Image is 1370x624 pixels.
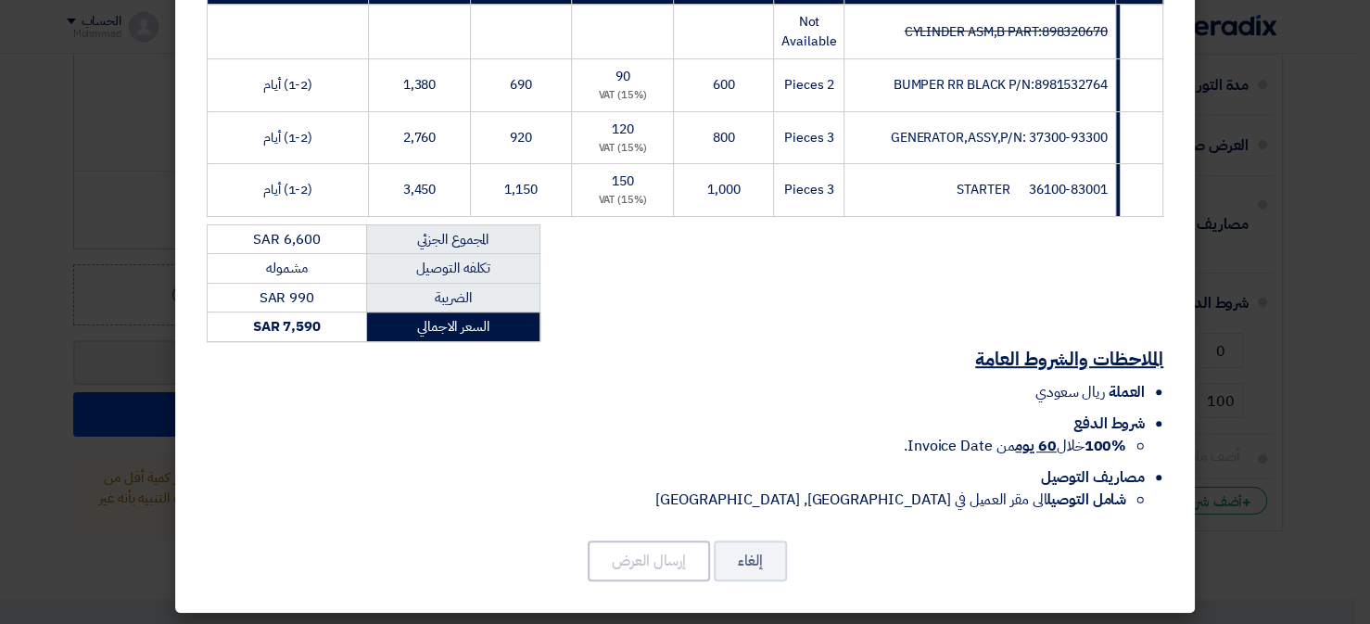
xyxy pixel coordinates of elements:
span: 2 Pieces [784,75,833,95]
div: (15%) VAT [579,193,666,209]
strike: CYLINDER ASM,B PART:898320670 [904,22,1107,42]
td: المجموع الجزئي [366,224,539,254]
td: السعر الاجمالي [366,312,539,342]
span: خلال من Invoice Date. [904,435,1126,457]
span: 1,000 [707,180,741,199]
span: (1-2) أيام [263,180,312,199]
span: ريال سعودي [1035,381,1105,403]
span: 90 [615,67,630,86]
span: مشموله [266,258,307,278]
u: الملاحظات والشروط العامة [975,345,1163,373]
span: 150 [612,172,634,191]
span: 2,760 [403,128,437,147]
button: إلغاء [714,541,787,581]
div: (15%) VAT [579,88,666,104]
span: SAR 990 [260,287,314,308]
span: 3 Pieces [784,180,833,199]
span: 3 Pieces [784,128,833,147]
strong: 100% [1084,435,1126,457]
strong: شامل التوصيل [1047,489,1126,511]
span: 800 [713,128,735,147]
div: (15%) VAT [579,141,666,157]
span: 1,380 [403,75,437,95]
li: الى مقر العميل في [GEOGRAPHIC_DATA], [GEOGRAPHIC_DATA] [207,489,1126,511]
span: BUMPER RR BLACK P/N:8981532764 [894,75,1108,95]
span: 1,150 [504,180,538,199]
td: تكلفه التوصيل [366,254,539,284]
span: Not Available [781,12,836,51]
span: 600 [713,75,735,95]
u: 60 يوم [1015,435,1056,457]
span: مصاريف التوصيل [1040,466,1145,489]
span: 36100-83001 STARTER [957,180,1108,199]
span: العملة [1109,381,1145,403]
span: (1-2) أيام [263,128,312,147]
span: GENERATOR,ASSY,P/N: 37300-93300 [891,128,1108,147]
td: SAR 6,600 [208,224,367,254]
span: 120 [612,120,634,139]
span: 690 [510,75,532,95]
span: 920 [510,128,532,147]
td: الضريبة [366,283,539,312]
strong: SAR 7,590 [253,316,321,337]
span: شروط الدفع [1073,413,1145,435]
span: 3,450 [403,180,437,199]
button: إرسال العرض [588,541,710,581]
span: (1-2) أيام [263,75,312,95]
